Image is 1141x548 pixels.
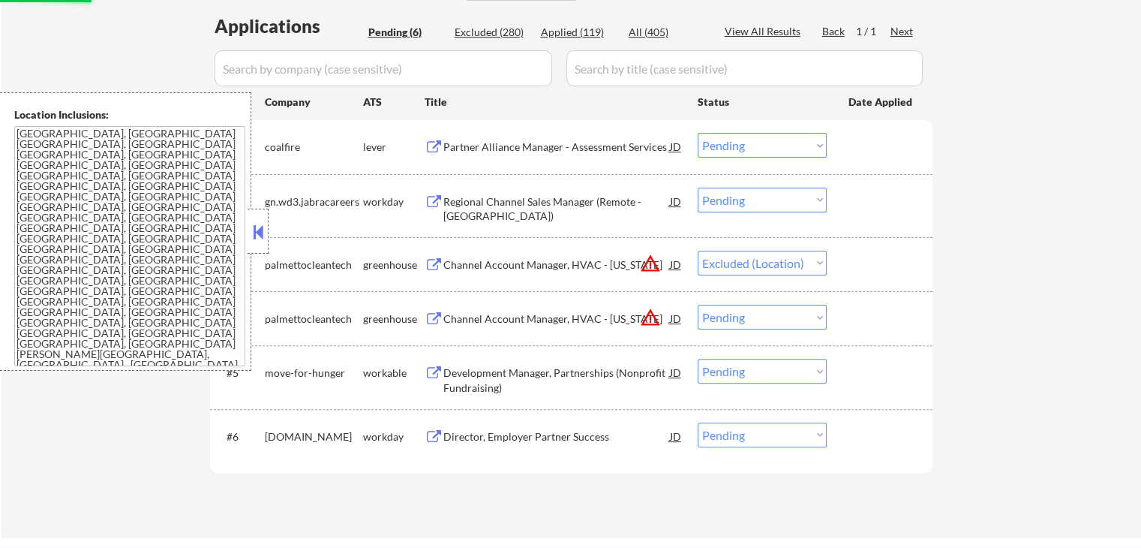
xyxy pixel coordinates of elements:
[363,429,425,444] div: workday
[227,429,253,444] div: #6
[668,423,683,450] div: JD
[265,194,363,209] div: gn.wd3.jabracareers
[215,17,363,35] div: Applications
[363,95,425,110] div: ATS
[443,366,670,395] div: Development Manager, Partnerships (Nonprofit Fundraising)
[698,88,827,115] div: Status
[541,25,616,40] div: Applied (119)
[363,366,425,381] div: workable
[363,257,425,272] div: greenhouse
[363,194,425,209] div: workday
[265,140,363,155] div: coalfire
[443,140,670,155] div: Partner Alliance Manager - Assessment Services
[856,24,890,39] div: 1 / 1
[265,429,363,444] div: [DOMAIN_NAME]
[443,429,670,444] div: Director, Employer Partner Success
[443,257,670,272] div: Channel Account Manager, HVAC - [US_STATE]
[215,50,552,86] input: Search by company (case sensitive)
[425,95,683,110] div: Title
[566,50,923,86] input: Search by title (case sensitive)
[455,25,530,40] div: Excluded (280)
[265,366,363,381] div: move-for-hunger
[890,24,914,39] div: Next
[443,312,670,327] div: Channel Account Manager, HVAC - [US_STATE]
[725,24,805,39] div: View All Results
[629,25,704,40] div: All (405)
[265,257,363,272] div: palmettocleantech
[640,307,661,328] button: warning_amber
[848,95,914,110] div: Date Applied
[363,140,425,155] div: lever
[363,312,425,327] div: greenhouse
[443,194,670,224] div: Regional Channel Sales Manager (Remote - [GEOGRAPHIC_DATA])
[227,366,253,381] div: #5
[668,251,683,278] div: JD
[265,95,363,110] div: Company
[668,133,683,160] div: JD
[668,359,683,386] div: JD
[265,312,363,327] div: palmettocleantech
[368,25,443,40] div: Pending (6)
[640,253,661,274] button: warning_amber
[822,24,846,39] div: Back
[668,305,683,332] div: JD
[14,107,245,122] div: Location Inclusions:
[668,188,683,215] div: JD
